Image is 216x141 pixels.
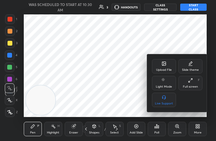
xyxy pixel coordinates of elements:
div: Upload File [156,68,172,71]
div: Slide theme [182,68,199,71]
div: Light Mode [156,85,172,88]
div: F [198,79,200,82]
div: Live Support [155,102,173,105]
div: Full screen [183,85,198,88]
